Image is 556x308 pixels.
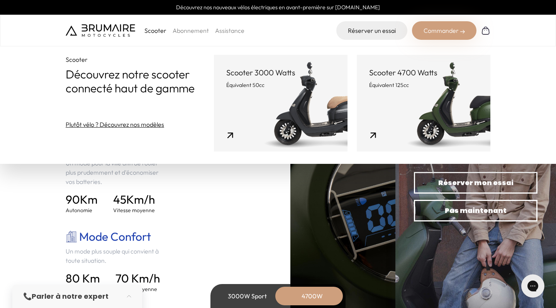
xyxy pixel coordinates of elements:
[66,247,166,265] p: Un mode plus souple qui convient à toute situation.
[369,67,478,78] p: Scooter 4700 Watts
[66,55,214,64] p: Scooter
[113,192,155,206] h4: Km/h
[113,206,155,214] p: Vitesse moyenne
[66,192,80,207] span: 90
[66,231,77,242] img: mode-city.png
[412,21,476,40] div: Commander
[216,287,278,305] div: 3000W Sport
[357,55,490,151] a: Scooter 4700 Watts Équivalent 125cc
[226,67,335,78] p: Scooter 3000 Watts
[66,271,100,285] h4: 80 Km
[281,287,343,305] div: 4700W
[66,67,214,95] p: Découvrez notre scooter connecté haut de gamme
[66,158,166,186] p: Un mode pour la ville afin de rouler plus prudemment et d'économiser vos batteries.
[115,271,160,285] h4: 70 Km/h
[113,192,126,207] span: 45
[66,192,98,206] h4: Km
[517,272,548,300] iframe: Gorgias live chat messenger
[481,26,490,35] img: Panier
[173,27,209,34] a: Abonnement
[460,29,465,34] img: right-arrow-2.png
[66,24,135,37] img: Brumaire Motocycles
[336,21,407,40] a: Réserver un essai
[66,230,166,243] h3: Mode Confort
[369,81,478,89] p: Équivalent 125cc
[66,206,98,214] p: Autonomie
[215,27,244,34] a: Assistance
[66,120,164,129] a: Plutôt vélo ? Découvrez nos modèles
[214,55,347,151] a: Scooter 3000 Watts Équivalent 50cc
[226,81,335,89] p: Équivalent 50cc
[144,26,166,35] p: Scooter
